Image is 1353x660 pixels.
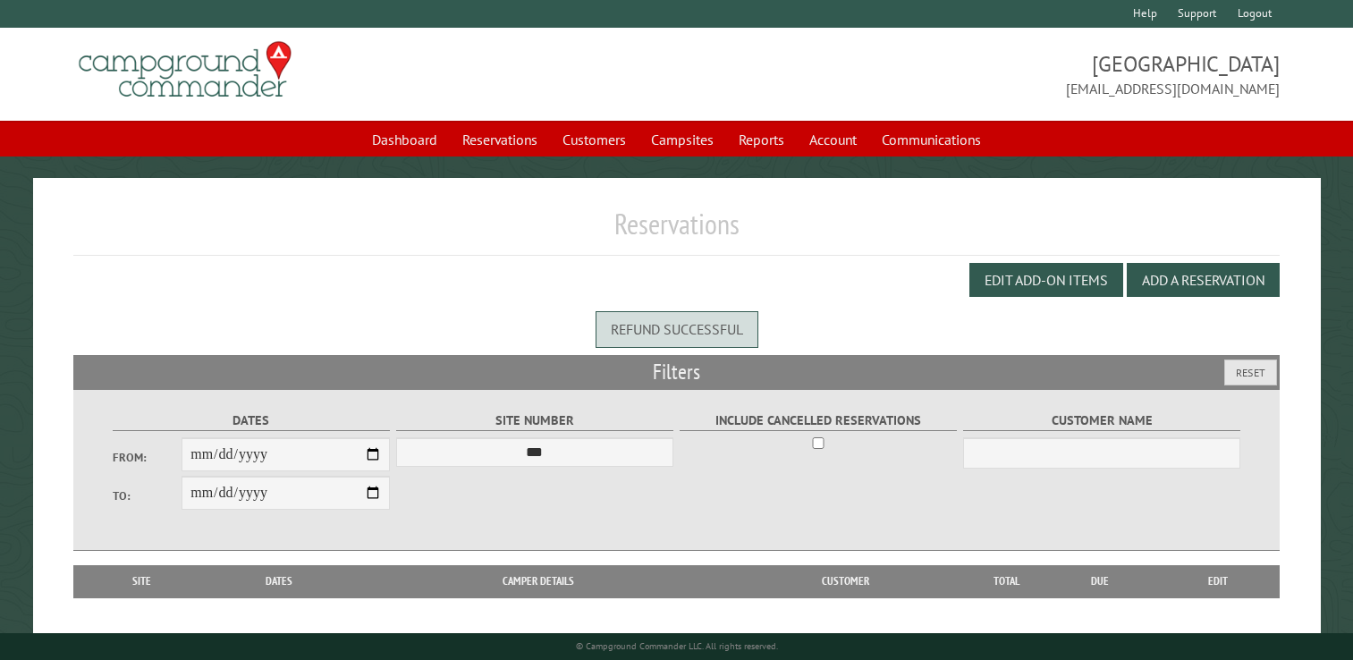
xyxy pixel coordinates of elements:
[113,487,182,504] label: To:
[963,410,1241,431] label: Customer Name
[73,355,1280,389] h2: Filters
[1224,360,1277,385] button: Reset
[596,311,758,347] div: Refund successful
[452,123,548,157] a: Reservations
[1043,565,1157,597] th: Due
[357,565,720,597] th: Camper Details
[73,35,297,105] img: Campground Commander
[971,565,1043,597] th: Total
[720,565,971,597] th: Customer
[1157,565,1280,597] th: Edit
[1127,263,1280,297] button: Add a Reservation
[871,123,992,157] a: Communications
[201,565,357,597] th: Dates
[728,123,795,157] a: Reports
[396,410,674,431] label: Site Number
[576,640,778,652] small: © Campground Commander LLC. All rights reserved.
[677,49,1281,99] span: [GEOGRAPHIC_DATA] [EMAIL_ADDRESS][DOMAIN_NAME]
[969,263,1123,297] button: Edit Add-on Items
[680,410,958,431] label: Include Cancelled Reservations
[640,123,724,157] a: Campsites
[799,123,867,157] a: Account
[361,123,448,157] a: Dashboard
[113,449,182,466] label: From:
[113,410,391,431] label: Dates
[552,123,637,157] a: Customers
[73,207,1280,256] h1: Reservations
[82,565,201,597] th: Site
